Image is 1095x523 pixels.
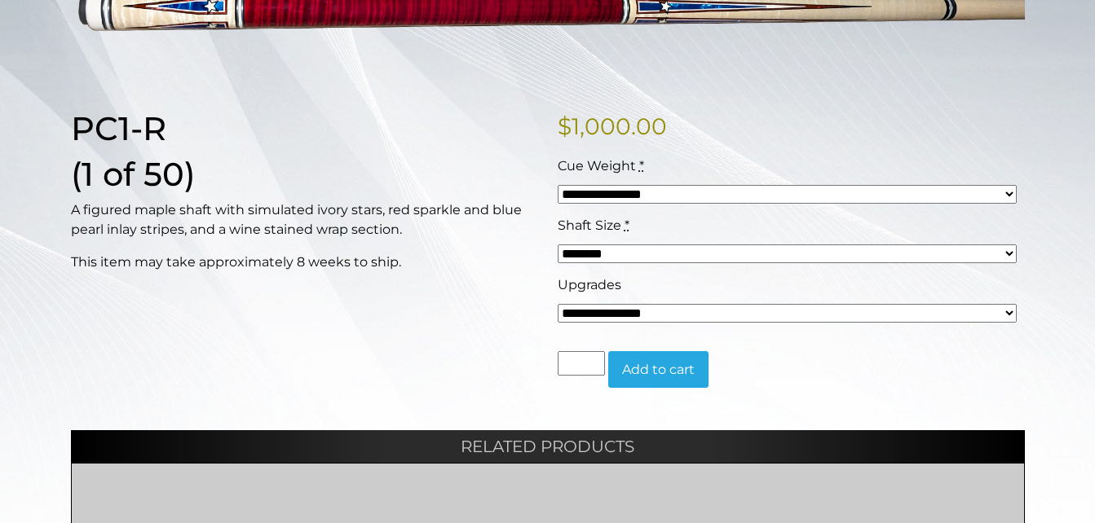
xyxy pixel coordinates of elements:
p: A figured maple shaft with simulated ivory stars, red sparkle and blue pearl inlay stripes, and a... [71,200,538,240]
span: Shaft Size [558,218,621,233]
span: $ [558,112,572,140]
abbr: required [639,158,644,174]
bdi: 1,000.00 [558,112,667,140]
h1: PC1-R [71,109,538,148]
button: Add to cart [608,351,709,389]
input: Product quantity [558,351,605,376]
h2: Related products [71,430,1025,463]
span: Cue Weight [558,158,636,174]
h1: (1 of 50) [71,155,538,194]
p: This item may take approximately 8 weeks to ship. [71,253,538,272]
abbr: required [625,218,629,233]
span: Upgrades [558,277,621,292]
